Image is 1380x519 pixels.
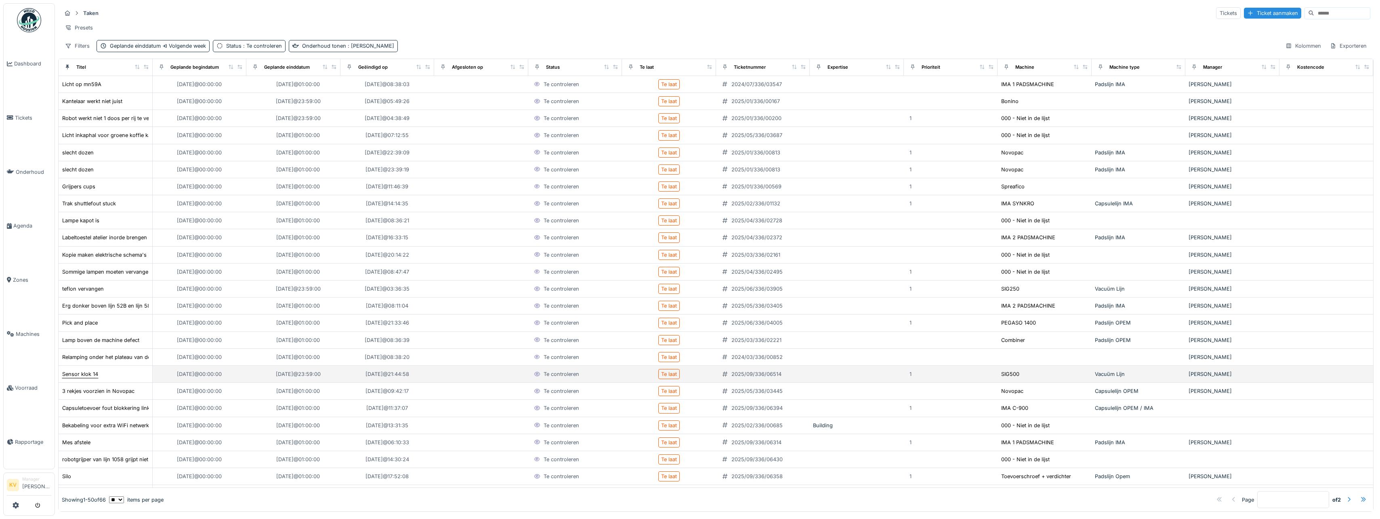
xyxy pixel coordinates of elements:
[731,166,780,173] div: 2025/01/336/00813
[1001,97,1019,105] div: Bonino
[365,80,410,88] div: [DATE] @ 08:38:03
[661,473,677,480] div: Te laat
[1332,496,1341,504] strong: of 2
[1203,64,1222,71] div: Manager
[62,302,175,310] div: Erg donker boven lijn 52B en lijn 58 combiner
[661,166,677,173] div: Te laat
[358,64,388,71] div: Geëindigd op
[544,439,579,446] div: Te controleren
[1189,336,1276,344] div: [PERSON_NAME]
[731,149,780,156] div: 2025/01/336/00813
[365,149,410,156] div: [DATE] @ 22:39:09
[546,64,560,71] div: Status
[366,302,408,310] div: [DATE] @ 08:11:04
[62,496,106,504] div: Showing 1 - 50 of 66
[544,404,579,412] div: Te controleren
[1216,7,1241,19] div: Tickets
[661,336,677,344] div: Te laat
[76,64,86,71] div: Titel
[62,200,116,207] div: Trak shuttlefout stuck
[365,217,409,224] div: [DATE] @ 08:36:21
[661,302,677,310] div: Te laat
[62,268,218,276] div: Sommige lampen moeten vervangen worden is het silo gebouw
[366,200,408,207] div: [DATE] @ 14:14:35
[7,476,51,496] a: KV Manager[PERSON_NAME]
[365,131,409,139] div: [DATE] @ 07:12:55
[177,319,222,327] div: [DATE] @ 00:00:00
[276,183,320,190] div: [DATE] @ 01:00:00
[177,200,222,207] div: [DATE] @ 00:00:00
[276,200,320,207] div: [DATE] @ 01:00:00
[544,370,579,378] div: Te controleren
[276,302,320,310] div: [DATE] @ 01:00:00
[1001,302,1055,310] div: IMA 2 PADSMACHINE
[1244,8,1301,19] div: Ticket aanmaken
[909,285,912,293] div: 1
[62,80,101,88] div: Licht op mn59A
[661,251,677,259] div: Te laat
[1095,234,1183,241] div: Padslijn IMA
[661,439,677,446] div: Te laat
[276,285,321,293] div: [DATE] @ 23:59:00
[1095,285,1183,293] div: Vacuüm Lijn
[276,387,320,395] div: [DATE] @ 01:00:00
[640,64,654,71] div: Te laat
[4,91,55,145] a: Tickets
[62,149,94,156] div: slecht dozen
[1095,370,1183,378] div: Vacuüm Lijn
[731,387,783,395] div: 2025/05/336/03445
[62,336,139,344] div: Lamp boven de machine defect
[276,456,320,463] div: [DATE] @ 01:00:00
[4,307,55,361] a: Machines
[177,217,222,224] div: [DATE] @ 00:00:00
[1001,422,1050,429] div: 000 - Niet in de lijst
[242,43,282,49] span: : Te controleren
[1001,456,1050,463] div: 000 - Niet in de lijst
[177,336,222,344] div: [DATE] @ 00:00:00
[276,251,320,259] div: [DATE] @ 01:00:00
[276,353,320,361] div: [DATE] @ 01:00:00
[170,64,219,71] div: Geplande begindatum
[909,166,912,173] div: 1
[544,422,579,429] div: Te controleren
[544,353,579,361] div: Te controleren
[544,319,579,327] div: Te controleren
[366,404,408,412] div: [DATE] @ 11:37:07
[62,183,95,190] div: Grijpers cups
[61,40,93,52] div: Filters
[731,285,783,293] div: 2025/06/336/03905
[731,370,781,378] div: 2025/09/336/06514
[177,456,222,463] div: [DATE] @ 00:00:00
[1001,217,1050,224] div: 000 - Niet in de lijst
[62,114,153,122] div: Robot werkt niet 1 doos per rij te veel
[1095,319,1183,327] div: Padslijn OPEM
[62,285,104,293] div: teflon vervangen
[1189,370,1276,378] div: [PERSON_NAME]
[544,166,579,173] div: Te controleren
[1189,251,1276,259] div: [PERSON_NAME]
[365,353,410,361] div: [DATE] @ 08:38:20
[661,456,677,463] div: Te laat
[276,114,321,122] div: [DATE] @ 23:59:00
[544,149,579,156] div: Te controleren
[544,251,579,259] div: Te controleren
[661,217,677,224] div: Te laat
[544,114,579,122] div: Te controleren
[1095,149,1183,156] div: Padslijn IMA
[731,336,781,344] div: 2025/03/336/02221
[276,370,321,378] div: [DATE] @ 23:59:00
[62,166,94,173] div: slecht dozen
[731,217,782,224] div: 2025/04/336/02728
[365,251,409,259] div: [DATE] @ 20:14:22
[661,114,677,122] div: Te laat
[661,319,677,327] div: Te laat
[1001,285,1019,293] div: SIG250
[1095,302,1183,310] div: Padslijn IMA
[1001,370,1019,378] div: SIG500
[544,336,579,344] div: Te controleren
[909,473,912,480] div: 1
[1282,40,1325,52] div: Kolommen
[813,422,901,429] div: Building
[544,387,579,395] div: Te controleren
[1189,439,1276,446] div: [PERSON_NAME]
